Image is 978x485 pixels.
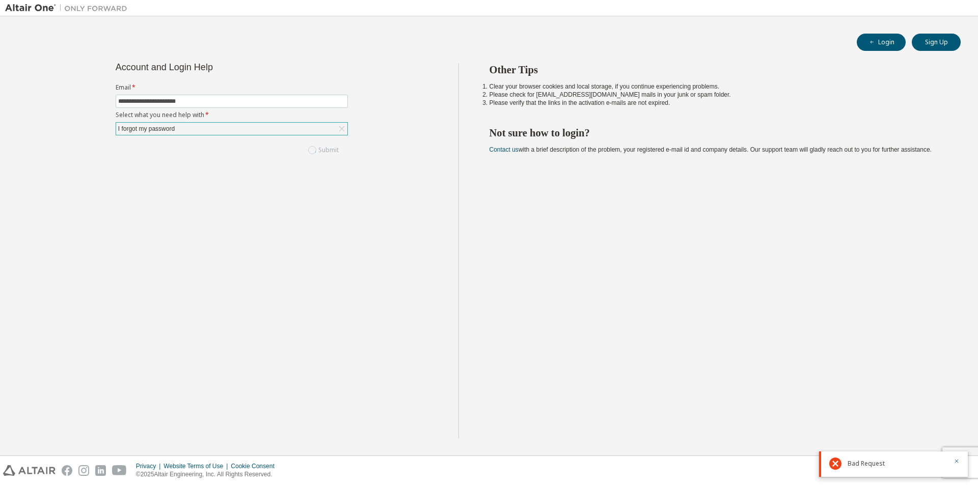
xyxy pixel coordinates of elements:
h2: Not sure how to login? [490,126,943,139]
li: Please check for [EMAIL_ADDRESS][DOMAIN_NAME] mails in your junk or spam folder. [490,91,943,99]
span: with a brief description of the problem, your registered e-mail id and company details. Our suppo... [490,146,932,153]
a: Contact us [490,146,519,153]
img: Altair One [5,3,132,13]
div: Cookie Consent [231,462,280,470]
div: Website Terms of Use [164,462,231,470]
img: linkedin.svg [95,465,106,476]
img: altair_logo.svg [3,465,56,476]
li: Please verify that the links in the activation e-mails are not expired. [490,99,943,107]
div: I forgot my password [116,123,347,135]
label: Select what you need help with [116,111,348,119]
img: youtube.svg [112,465,127,476]
img: instagram.svg [78,465,89,476]
label: Email [116,83,348,92]
div: I forgot my password [117,123,176,134]
div: Account and Login Help [116,63,302,71]
div: Privacy [136,462,164,470]
h2: Other Tips [490,63,943,76]
li: Clear your browser cookies and local storage, if you continue experiencing problems. [490,82,943,91]
p: © 2025 Altair Engineering, Inc. All Rights Reserved. [136,470,281,479]
button: Sign Up [912,34,961,51]
img: facebook.svg [62,465,72,476]
span: Bad Request [848,460,885,468]
button: Login [857,34,906,51]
